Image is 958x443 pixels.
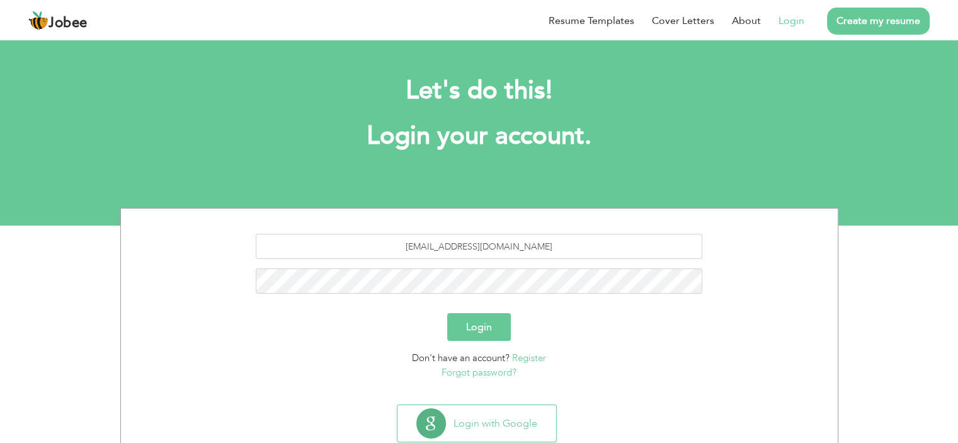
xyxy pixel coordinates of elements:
[778,13,804,28] a: Login
[652,13,714,28] a: Cover Letters
[139,120,819,152] h1: Login your account.
[397,405,556,442] button: Login with Google
[139,74,819,107] h2: Let's do this!
[28,11,88,31] a: Jobee
[827,8,930,35] a: Create my resume
[412,352,510,364] span: Don't have an account?
[442,366,516,379] a: Forgot password?
[512,352,546,364] a: Register
[28,11,48,31] img: jobee.io
[732,13,761,28] a: About
[447,313,511,341] button: Login
[48,16,88,30] span: Jobee
[549,13,634,28] a: Resume Templates
[256,234,702,259] input: Email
